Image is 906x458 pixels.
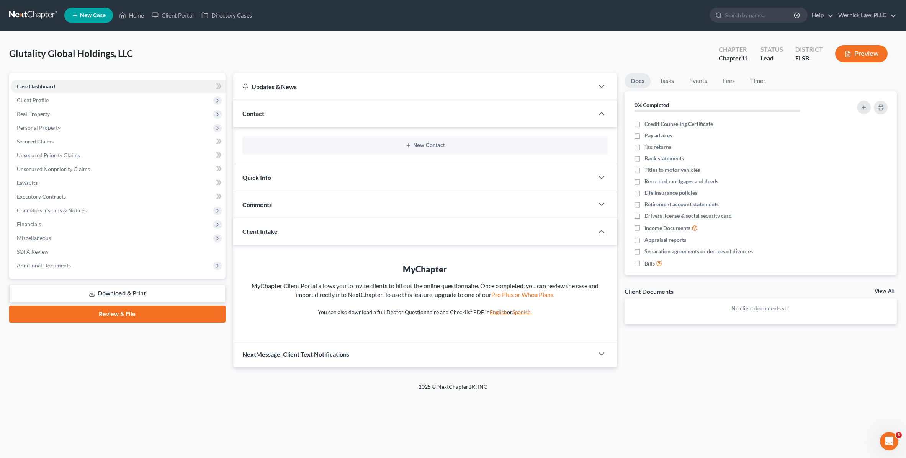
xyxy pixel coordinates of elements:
[644,236,686,244] span: Appraisal reports
[11,148,226,162] a: Unsecured Priority Claims
[835,45,888,62] button: Preview
[11,190,226,204] a: Executory Contracts
[644,248,753,255] span: Separation agreements or decrees of divorces
[17,179,38,186] span: Lawsuits
[249,263,602,275] div: MyChapter
[644,166,700,174] span: Titles to motor vehicles
[17,124,61,131] span: Personal Property
[17,152,80,158] span: Unsecured Priority Claims
[80,13,106,18] span: New Case
[644,120,713,128] span: Credit Counseling Certificate
[644,200,719,208] span: Retirement account statements
[242,83,585,91] div: Updates & News
[744,73,772,88] a: Timer
[834,8,896,22] a: Wernick Law, PLLC
[242,110,264,117] span: Contact
[17,207,87,214] span: Codebtors Insiders & Notices
[17,83,55,90] span: Case Dashboard
[242,174,271,181] span: Quick Info
[644,260,655,267] span: Bills
[795,54,823,63] div: FLSB
[644,178,718,185] span: Recorded mortgages and deeds
[9,306,226,323] a: Review & File
[17,193,66,200] span: Executory Contracts
[242,350,349,358] span: NextMessage: Client Text Notifications
[875,288,894,294] a: View All
[491,291,553,298] a: Pro Plus or Whoa Plans
[17,262,71,269] span: Additional Documents
[760,54,783,63] div: Lead
[17,97,49,103] span: Client Profile
[760,45,783,54] div: Status
[644,224,690,232] span: Income Documents
[625,287,674,295] div: Client Documents
[631,305,891,312] p: No client documents yet.
[512,309,532,315] a: Spanish.
[896,432,902,438] span: 3
[683,73,713,88] a: Events
[719,45,748,54] div: Chapter
[654,73,680,88] a: Tasks
[17,111,50,117] span: Real Property
[17,166,90,172] span: Unsecured Nonpriority Claims
[808,8,834,22] a: Help
[880,432,898,450] iframe: Intercom live chat
[725,8,795,22] input: Search by name...
[635,102,669,108] strong: 0% Completed
[9,285,226,303] a: Download & Print
[17,138,54,145] span: Secured Claims
[198,8,256,22] a: Directory Cases
[644,212,732,220] span: Drivers license & social security card
[148,8,198,22] a: Client Portal
[235,383,671,397] div: 2025 © NextChapterBK, INC
[716,73,741,88] a: Fees
[795,45,823,54] div: District
[719,54,748,63] div: Chapter
[249,308,602,316] p: You can also download a full Debtor Questionnaire and Checklist PDF in or
[644,132,672,139] span: Pay advices
[644,189,697,197] span: Life insurance policies
[11,135,226,148] a: Secured Claims
[11,80,226,93] a: Case Dashboard
[11,245,226,259] a: SOFA Review
[242,201,272,208] span: Comments
[17,221,41,227] span: Financials
[490,309,507,315] a: English
[115,8,148,22] a: Home
[17,235,51,241] span: Miscellaneous
[644,143,671,151] span: Tax returns
[625,73,651,88] a: Docs
[11,162,226,176] a: Unsecured Nonpriority Claims
[252,282,599,298] span: MyChapter Client Portal allows you to invite clients to fill out the online questionnaire. Once c...
[11,176,226,190] a: Lawsuits
[249,142,602,148] button: New Contact
[741,54,748,62] span: 11
[644,155,684,162] span: Bank statements
[17,248,49,255] span: SOFA Review
[242,228,278,235] span: Client Intake
[9,48,133,59] span: Glutality Global Holdings, LLC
